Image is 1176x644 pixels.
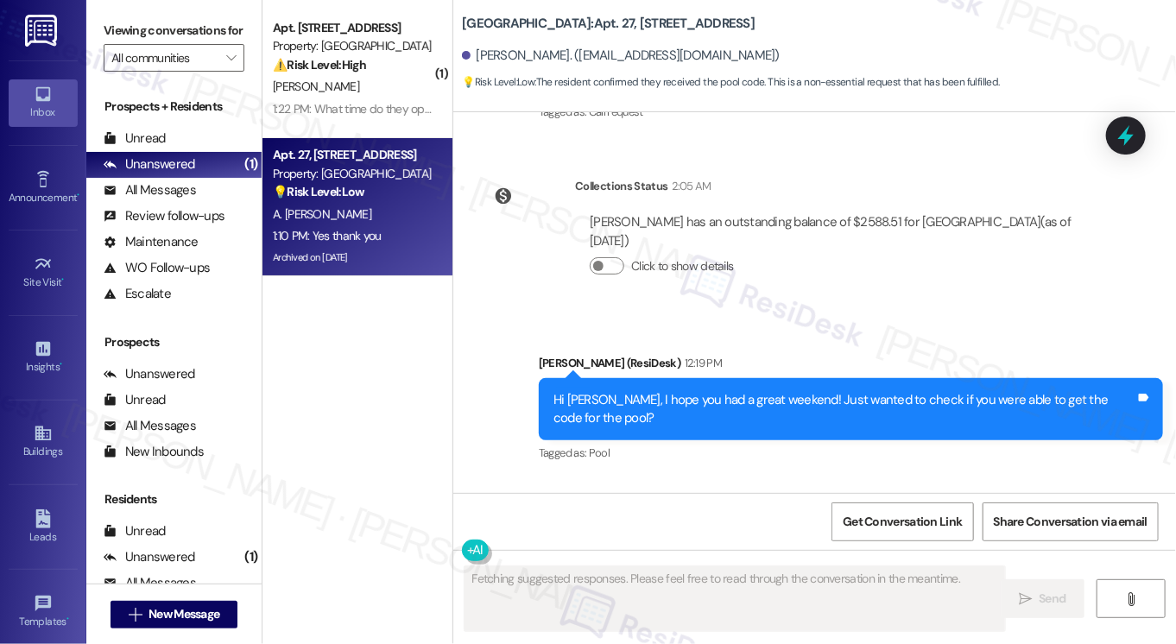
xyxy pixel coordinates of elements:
span: • [77,189,79,201]
span: Pool [589,445,610,460]
div: Prospects [86,333,262,351]
div: Tagged as: [539,99,1163,124]
i:  [129,608,142,622]
span: : The resident confirmed they received the pool code. This is a non-essential request that has be... [462,73,1000,92]
div: 1:22 PM: What time do they open and close? I'm in meetings in [GEOGRAPHIC_DATA][PERSON_NAME] most... [273,101,1167,117]
span: [PERSON_NAME] [273,79,359,94]
button: Send [1001,579,1084,618]
div: 1:10 PM: Yes thank you [273,228,382,243]
i:  [1124,592,1137,606]
div: Escalate [104,285,171,303]
div: Archived on [DATE] [271,247,434,268]
div: Collections Status [575,177,667,195]
div: Property: [GEOGRAPHIC_DATA] [273,37,433,55]
div: Unread [104,129,166,148]
a: Site Visit • [9,249,78,296]
div: Unanswered [104,548,195,566]
div: [PERSON_NAME] (ResiDesk) [539,354,1163,378]
div: Tagged as: [539,440,1163,465]
a: Insights • [9,334,78,381]
b: [GEOGRAPHIC_DATA]: Apt. 27, [STREET_ADDRESS] [462,15,755,33]
div: Unread [104,391,166,409]
div: WO Follow-ups [104,259,210,277]
label: Click to show details [631,257,733,275]
a: Buildings [9,419,78,465]
div: All Messages [104,181,196,199]
button: New Message [111,601,238,628]
div: [PERSON_NAME] has an outstanding balance of $2588.51 for [GEOGRAPHIC_DATA] (as of [DATE]) [590,213,1089,250]
strong: ⚠️ Risk Level: High [273,57,366,73]
span: Call request [589,104,643,119]
span: • [62,274,65,286]
button: Get Conversation Link [831,502,973,541]
div: Review follow-ups [104,207,224,225]
input: All communities [111,44,217,72]
div: Prospects + Residents [86,98,262,116]
a: Inbox [9,79,78,126]
div: (1) [241,151,262,178]
i:  [226,51,236,65]
textarea: Fetching suggested responses. Please feel free to read through the conversation in the meantime. [465,566,1005,631]
span: • [60,358,62,370]
strong: 💡 Risk Level: Low [462,75,534,89]
div: (1) [241,544,262,571]
div: Unanswered [104,365,195,383]
img: ResiDesk Logo [25,15,60,47]
div: Residents [86,490,262,508]
div: All Messages [104,417,196,435]
label: Viewing conversations for [104,17,244,44]
div: 12:19 PM [680,354,722,372]
span: Share Conversation via email [994,513,1148,531]
div: Apt. [STREET_ADDRESS] [273,19,433,37]
a: Templates • [9,589,78,635]
div: All Messages [104,574,196,592]
div: Maintenance [104,233,199,251]
div: 2:05 AM [668,177,711,195]
div: Apt. 27, [STREET_ADDRESS] [273,146,433,164]
div: Property: [GEOGRAPHIC_DATA] [273,165,433,183]
div: [PERSON_NAME]. ([EMAIL_ADDRESS][DOMAIN_NAME]) [462,47,780,65]
button: Share Conversation via email [983,502,1159,541]
div: Unread [104,522,166,540]
span: Send [1039,590,1065,608]
span: New Message [149,605,219,623]
a: Leads [9,504,78,551]
span: Get Conversation Link [843,513,962,531]
span: A. [PERSON_NAME] [273,206,371,222]
strong: 💡 Risk Level: Low [273,184,364,199]
span: • [66,613,69,625]
i:  [1019,592,1032,606]
div: Unanswered [104,155,195,174]
div: New Inbounds [104,443,204,461]
div: Hi [PERSON_NAME], I hope you had a great weekend! Just wanted to check if you were able to get th... [553,391,1135,428]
